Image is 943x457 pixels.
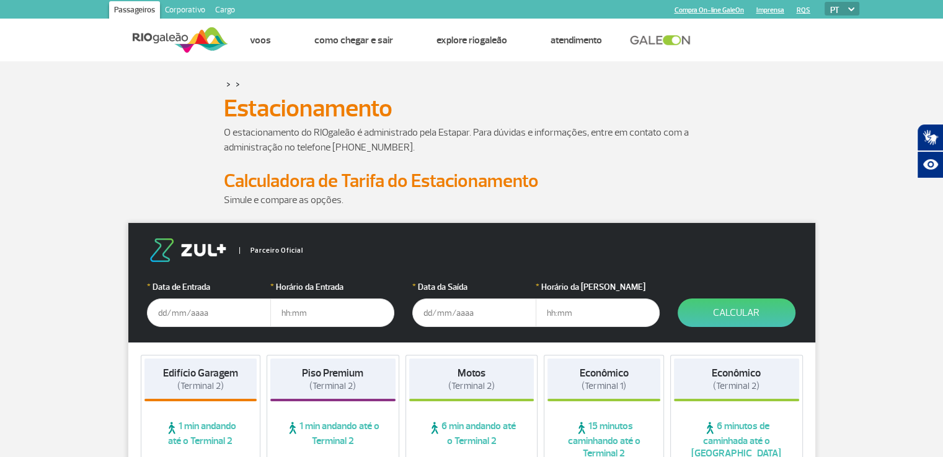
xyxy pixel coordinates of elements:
[756,6,784,14] a: Imprensa
[917,151,943,178] button: Abrir recursos assistivos.
[712,367,761,380] strong: Econômico
[144,420,257,447] span: 1 min andando até o Terminal 2
[147,298,271,327] input: dd/mm/aaaa
[250,34,271,46] a: Voos
[270,420,396,447] span: 1 min andando até o Terminal 2
[224,125,720,155] p: O estacionamento do RIOgaleão é administrado pela Estapar. Para dúvidas e informações, entre em c...
[678,298,795,327] button: Calcular
[160,1,210,21] a: Corporativo
[409,420,534,447] span: 6 min andando até o Terminal 2
[210,1,240,21] a: Cargo
[582,380,626,392] span: (Terminal 1)
[309,380,356,392] span: (Terminal 2)
[675,6,744,14] a: Compra On-line GaleOn
[236,77,240,91] a: >
[109,1,160,21] a: Passageiros
[580,367,629,380] strong: Econômico
[302,367,363,380] strong: Piso Premium
[436,34,507,46] a: Explore RIOgaleão
[412,281,536,294] label: Data da Saída
[917,124,943,178] div: Plugin de acessibilidade da Hand Talk.
[536,298,660,327] input: hh:mm
[917,124,943,151] button: Abrir tradutor de língua de sinais.
[224,170,720,193] h2: Calculadora de Tarifa do Estacionamento
[536,281,660,294] label: Horário da [PERSON_NAME]
[270,298,394,327] input: hh:mm
[163,367,238,380] strong: Edifício Garagem
[177,380,224,392] span: (Terminal 2)
[270,281,394,294] label: Horário da Entrada
[224,193,720,207] p: Simule e compare as opções.
[412,298,536,327] input: dd/mm/aaaa
[147,238,229,262] img: logo-zul.png
[314,34,393,46] a: Como chegar e sair
[239,247,303,254] span: Parceiro Oficial
[147,281,271,294] label: Data de Entrada
[448,380,495,392] span: (Terminal 2)
[224,98,720,119] h1: Estacionamento
[797,6,810,14] a: RQS
[713,380,759,392] span: (Terminal 2)
[226,77,231,91] a: >
[458,367,485,380] strong: Motos
[551,34,602,46] a: Atendimento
